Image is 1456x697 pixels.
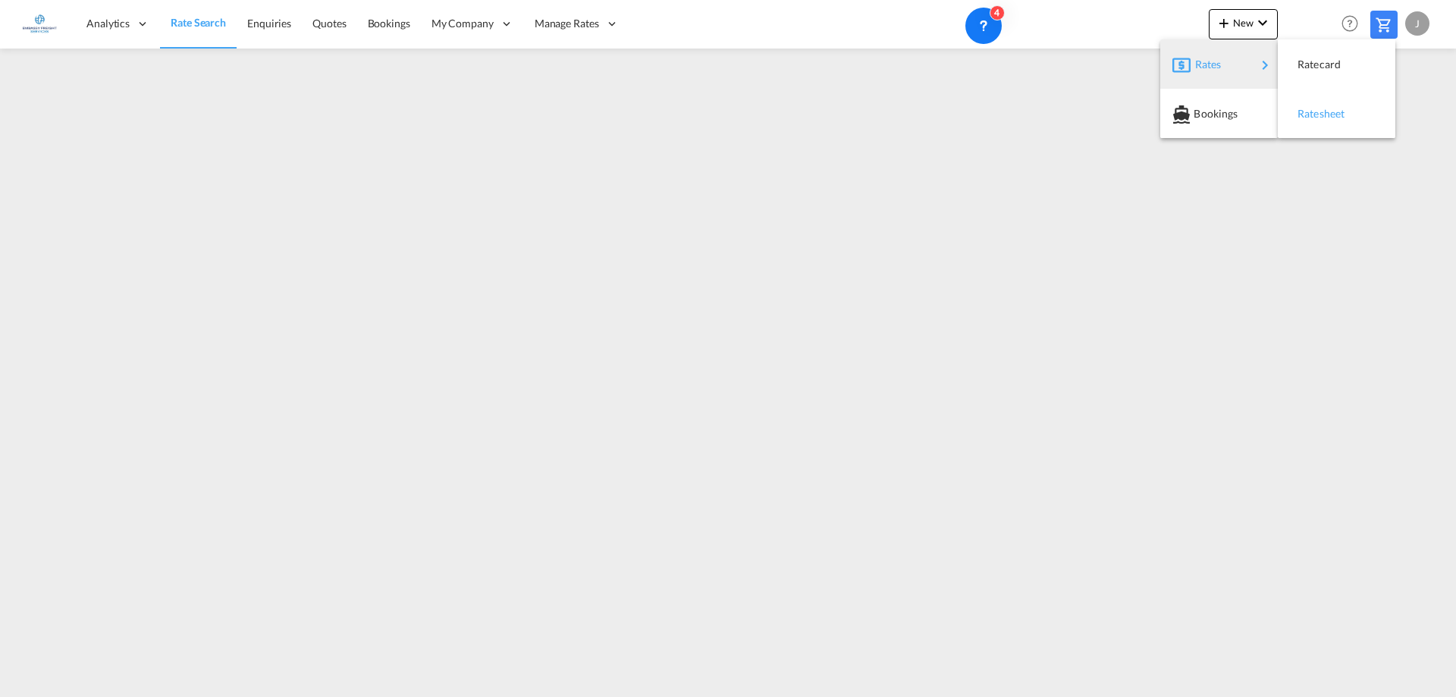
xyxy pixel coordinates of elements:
span: Ratesheet [1298,99,1314,129]
div: Ratesheet [1290,95,1383,133]
span: Bookings [1194,99,1210,129]
div: Ratecard [1290,46,1383,83]
button: Bookings [1160,89,1278,138]
span: Rates [1195,49,1213,80]
md-icon: icon-chevron-right [1256,56,1274,74]
div: Bookings [1172,95,1266,133]
span: Ratecard [1298,49,1314,80]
